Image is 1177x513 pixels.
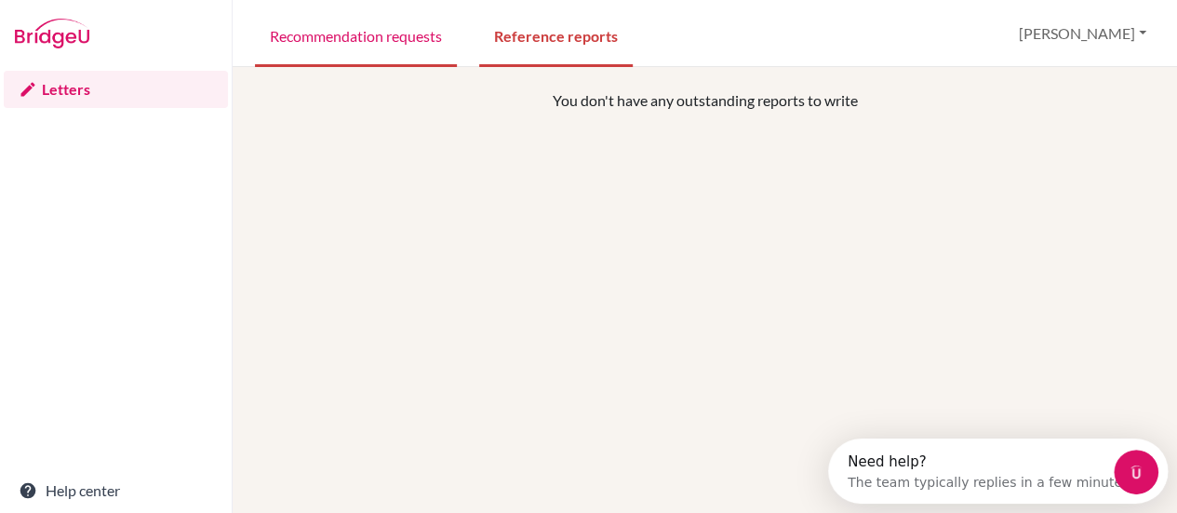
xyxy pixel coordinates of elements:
div: The team typically replies in a few minutes. [20,31,305,50]
a: Reference reports [479,3,633,67]
a: Letters [4,71,228,108]
button: [PERSON_NAME] [1010,16,1155,51]
img: Bridge-U [15,19,89,48]
div: Open Intercom Messenger [7,7,360,59]
div: Need help? [20,16,305,31]
a: Recommendation requests [255,3,457,67]
p: You don't have any outstanding reports to write [344,89,1066,112]
a: Help center [4,472,228,509]
iframe: Intercom live chat [1114,450,1158,494]
iframe: Intercom live chat discovery launcher [828,439,1168,504]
